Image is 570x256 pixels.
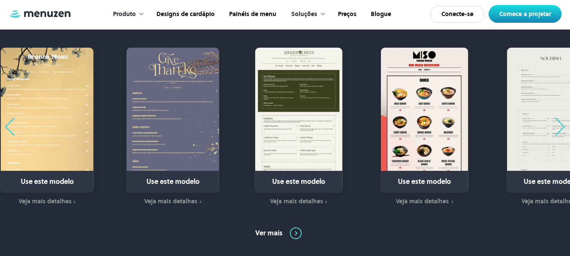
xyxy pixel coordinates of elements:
a: Use este modelo [1,48,94,193]
font: Veja mais detalhes [270,197,323,205]
div: 8 / 31 [127,48,235,206]
div: 10/31 [378,48,487,206]
a: Preços [330,1,363,27]
div: 9/31 [252,48,361,206]
font: Comece a projetar [499,10,551,18]
font: Painéis de menu [229,10,276,18]
a: Use este modelo [127,48,219,193]
div: Soluções [283,1,330,27]
a: Ver mais [255,227,315,239]
a: Veja mais detalhes [127,197,219,206]
a: Painéis de menu [221,1,283,27]
div: Próximo slide [554,118,566,136]
font: Veja mais detalhes [19,197,72,205]
a: Designs de cardápio [149,1,221,27]
font: Soluções [291,10,317,18]
a: Use este modelo [255,48,342,193]
font: Ver mais [255,228,283,237]
font: Blogue [371,10,391,18]
a: Veja mais detalhes [252,197,345,206]
font: Designs de cardápio [157,10,215,18]
font: Veja mais detalhes [396,197,449,205]
div: Produto [105,1,149,27]
a: Veja mais detalhes [378,197,471,206]
font: Produto [113,10,136,18]
div: Slide anterior [4,118,16,136]
a: Conecte-se [430,6,484,23]
font: Conecte-se [441,10,473,18]
a: Veja mais detalhes [1,197,94,206]
a: Blogue [363,1,397,27]
a: Use este modelo [381,48,468,193]
font: Veja mais detalhes [144,197,197,205]
font: Preços [338,10,357,18]
a: Comece a projetar [489,5,562,23]
div: 7 / 31 [1,48,110,206]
